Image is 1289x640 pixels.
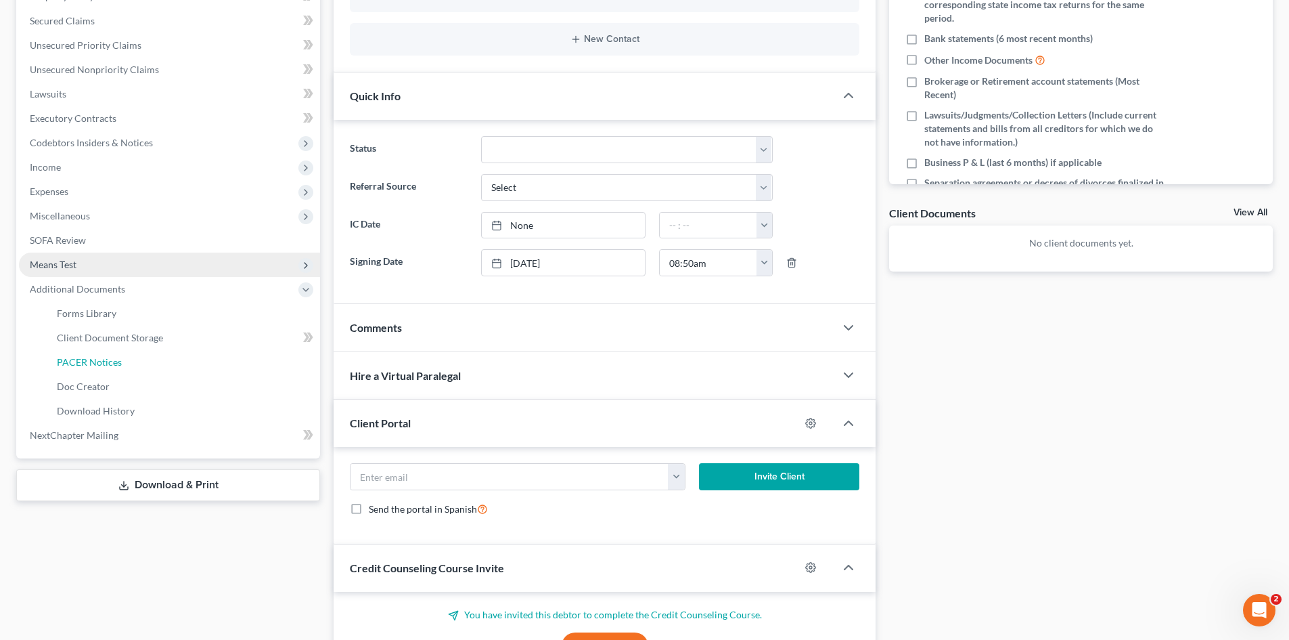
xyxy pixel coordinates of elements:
label: IC Date [343,212,474,239]
span: Bank statements (6 most recent months) [924,32,1093,45]
a: Download & Print [16,469,320,501]
a: Unsecured Nonpriority Claims [19,58,320,82]
input: Enter email [350,464,669,490]
span: Business P & L (last 6 months) if applicable [924,156,1102,169]
a: View All [1234,208,1267,217]
span: Client Portal [350,417,411,429]
span: Miscellaneous [30,210,90,221]
label: Status [343,136,474,163]
label: Signing Date [343,249,474,276]
span: Lawsuits [30,88,66,100]
input: -- : -- [660,213,757,238]
span: PACER Notices [57,356,122,368]
span: Hire a Virtual Paralegal [350,369,461,382]
a: [DATE] [482,250,645,276]
a: Secured Claims [19,9,320,33]
input: -- : -- [660,250,757,276]
a: PACER Notices [46,350,320,375]
span: Quick Info [350,89,401,102]
span: Codebtors Insiders & Notices [30,137,153,148]
p: You have invited this debtor to complete the Credit Counseling Course. [350,608,859,622]
a: NextChapter Mailing [19,423,320,448]
span: Other Income Documents [924,54,1033,67]
span: Download History [57,405,135,417]
span: 2 [1271,594,1282,605]
span: Unsecured Nonpriority Claims [30,64,159,75]
span: Executory Contracts [30,112,116,124]
span: Client Document Storage [57,332,163,343]
a: Forms Library [46,301,320,326]
span: Forms Library [57,307,116,319]
span: Means Test [30,259,76,270]
a: Lawsuits [19,82,320,106]
span: Brokerage or Retirement account statements (Most Recent) [924,74,1165,102]
span: Separation agreements or decrees of divorces finalized in the past 2 years [924,176,1165,203]
span: Unsecured Priority Claims [30,39,141,51]
a: Executory Contracts [19,106,320,131]
a: None [482,213,645,238]
a: Client Document Storage [46,326,320,350]
iframe: Intercom live chat [1243,594,1275,626]
span: Expenses [30,186,68,197]
a: Unsecured Priority Claims [19,33,320,58]
span: Comments [350,321,402,334]
a: Download History [46,399,320,423]
button: Invite Client [699,463,860,490]
a: SOFA Review [19,228,320,253]
span: Send the portal in Spanish [369,503,477,515]
div: Client Documents [889,206,976,220]
span: NextChapter Mailing [30,429,118,441]
span: Lawsuits/Judgments/Collection Letters (Include current statements and bills from all creditors fo... [924,108,1165,149]
span: Credit Counseling Course Invite [350,561,504,574]
label: Referral Source [343,174,474,201]
span: Secured Claims [30,15,95,26]
p: No client documents yet. [900,236,1262,250]
span: Additional Documents [30,283,125,295]
span: SOFA Review [30,234,86,246]
button: New Contact [361,34,849,45]
span: Income [30,161,61,173]
a: Doc Creator [46,375,320,399]
span: Doc Creator [57,381,110,392]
